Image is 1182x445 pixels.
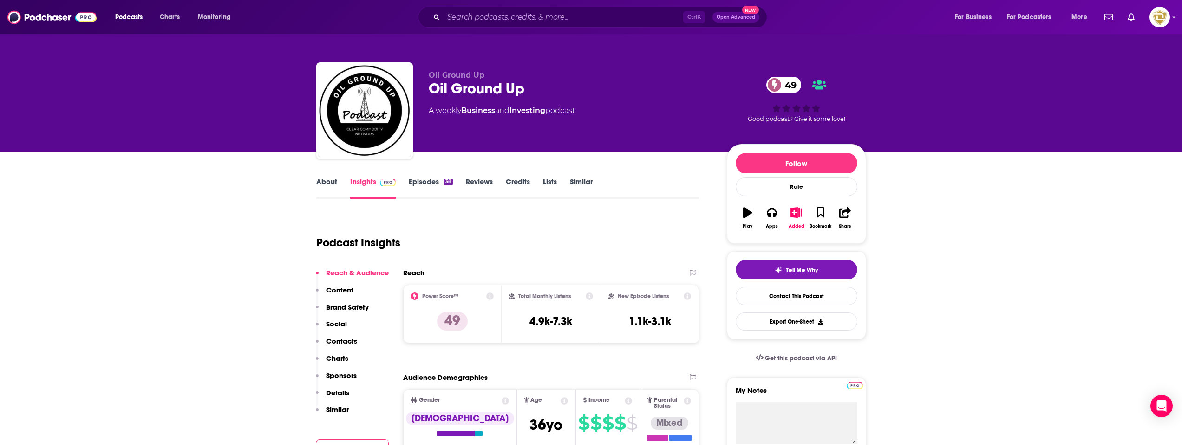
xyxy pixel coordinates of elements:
[429,71,484,80] span: Oil Ground Up
[570,177,593,199] a: Similar
[602,416,614,431] span: $
[419,397,440,403] span: Gender
[326,388,349,397] p: Details
[316,337,357,354] button: Contacts
[1101,9,1117,25] a: Show notifications dropdown
[466,177,493,199] a: Reviews
[444,10,683,25] input: Search podcasts, credits, & more...
[160,11,180,24] span: Charts
[776,77,801,93] span: 49
[629,314,671,328] h3: 1.1k-3.1k
[786,266,818,274] span: Tell Me Why
[742,6,759,14] span: New
[588,397,610,403] span: Income
[766,77,801,93] a: 49
[326,354,348,363] p: Charts
[191,10,243,25] button: open menu
[461,106,495,115] a: Business
[1001,10,1065,25] button: open menu
[712,12,759,23] button: Open AdvancedNew
[326,405,349,414] p: Similar
[109,10,155,25] button: open menu
[154,10,185,25] a: Charts
[326,303,369,312] p: Brand Safety
[427,7,776,28] div: Search podcasts, credits, & more...
[736,201,760,235] button: Play
[529,416,562,434] span: 36 yo
[326,268,389,277] p: Reach & Audience
[839,224,851,229] div: Share
[809,201,833,235] button: Bookmark
[1150,395,1173,417] div: Open Intercom Messenger
[590,416,601,431] span: $
[326,319,347,328] p: Social
[736,312,857,331] button: Export One-Sheet
[760,201,784,235] button: Apps
[326,337,357,345] p: Contacts
[627,416,637,431] span: $
[748,115,845,122] span: Good podcast? Give it some love!
[847,382,863,389] img: Podchaser Pro
[406,412,514,425] div: [DEMOGRAPHIC_DATA]
[948,10,1003,25] button: open menu
[618,293,669,299] h2: New Episode Listens
[1149,7,1170,27] button: Show profile menu
[198,11,231,24] span: Monitoring
[495,106,509,115] span: and
[1149,7,1170,27] span: Logged in as desouzainjurylawyers
[409,177,452,199] a: Episodes38
[789,224,804,229] div: Added
[316,405,349,422] button: Similar
[318,64,411,157] img: Oil Ground Up
[736,153,857,173] button: Follow
[775,266,782,274] img: tell me why sparkle
[115,11,143,24] span: Podcasts
[7,8,97,26] a: Podchaser - Follow, Share and Rate Podcasts
[614,416,626,431] span: $
[1007,11,1051,24] span: For Podcasters
[422,293,458,299] h2: Power Score™
[543,177,557,199] a: Lists
[316,236,400,250] h1: Podcast Insights
[651,417,688,430] div: Mixed
[506,177,530,199] a: Credits
[403,268,424,277] h2: Reach
[518,293,571,299] h2: Total Monthly Listens
[766,224,778,229] div: Apps
[736,287,857,305] a: Contact This Podcast
[316,354,348,371] button: Charts
[444,179,452,185] div: 38
[316,177,337,199] a: About
[736,386,857,402] label: My Notes
[316,303,369,320] button: Brand Safety
[316,286,353,303] button: Content
[429,105,575,116] div: A weekly podcast
[743,224,752,229] div: Play
[530,397,542,403] span: Age
[326,286,353,294] p: Content
[833,201,857,235] button: Share
[847,380,863,389] a: Pro website
[727,71,866,128] div: 49Good podcast? Give it some love!
[509,106,545,115] a: Investing
[717,15,755,20] span: Open Advanced
[316,371,357,388] button: Sponsors
[748,347,845,370] a: Get this podcast via API
[1065,10,1099,25] button: open menu
[403,373,488,382] h2: Audience Demographics
[316,388,349,405] button: Details
[437,312,468,331] p: 49
[316,319,347,337] button: Social
[736,177,857,196] div: Rate
[1071,11,1087,24] span: More
[955,11,992,24] span: For Business
[736,260,857,279] button: tell me why sparkleTell Me Why
[683,11,705,23] span: Ctrl K
[529,314,572,328] h3: 4.9k-7.3k
[1124,9,1138,25] a: Show notifications dropdown
[326,371,357,380] p: Sponsors
[578,416,589,431] span: $
[765,354,837,362] span: Get this podcast via API
[810,224,831,229] div: Bookmark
